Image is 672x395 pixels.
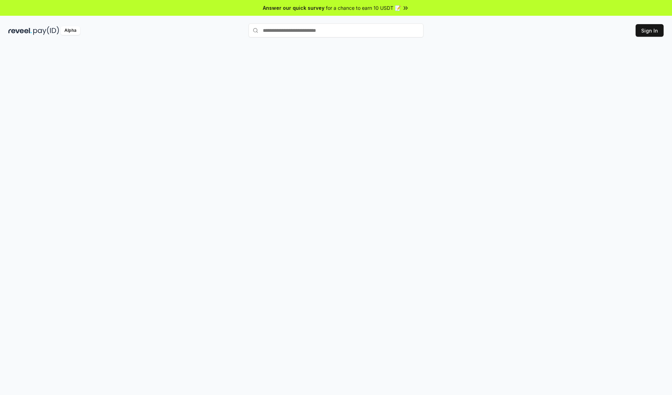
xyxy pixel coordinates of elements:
img: pay_id [33,26,59,35]
img: reveel_dark [8,26,32,35]
button: Sign In [636,24,664,37]
span: for a chance to earn 10 USDT 📝 [326,4,401,12]
div: Alpha [61,26,80,35]
span: Answer our quick survey [263,4,324,12]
